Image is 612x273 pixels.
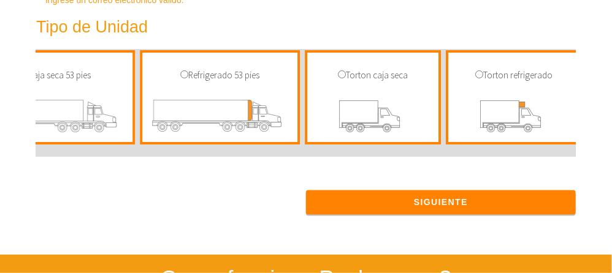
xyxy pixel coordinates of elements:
[316,94,429,142] img: transporte de carga torton caja seca
[457,94,570,142] img: transporte de carga torton refrigerado
[313,68,432,83] p: Torton caja seca
[148,68,291,83] p: Refrigerado 53 pies
[454,68,573,83] p: Torton refrigerado
[36,18,529,37] h3: Tipo de Unidad
[151,94,288,142] img: transporte de carga refrigerado 53 pies
[306,190,576,215] button: Siguiente
[551,212,597,258] iframe: Drift Widget Chat Controller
